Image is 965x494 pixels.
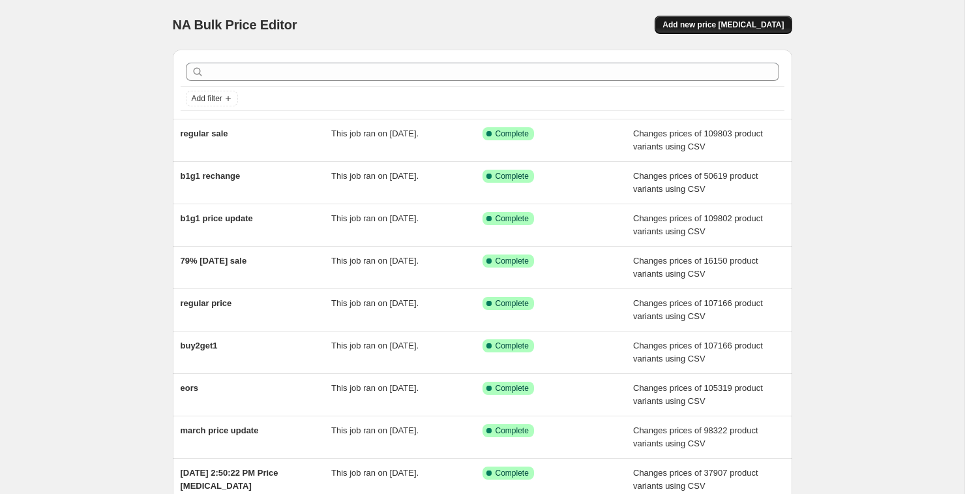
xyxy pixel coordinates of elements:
span: This job ran on [DATE]. [331,341,419,350]
span: regular sale [181,129,228,138]
span: Complete [496,383,529,394]
span: Add new price [MEDICAL_DATA] [662,20,784,30]
span: Changes prices of 107166 product variants using CSV [633,298,763,321]
span: Changes prices of 50619 product variants using CSV [633,171,758,194]
span: Changes prices of 105319 product variants using CSV [633,383,763,406]
span: Complete [496,256,529,266]
span: This job ran on [DATE]. [331,213,419,223]
span: Add filter [192,93,222,104]
span: Changes prices of 107166 product variants using CSV [633,341,763,363]
span: Complete [496,298,529,309]
span: This job ran on [DATE]. [331,171,419,181]
span: This job ran on [DATE]. [331,425,419,435]
span: Complete [496,468,529,478]
span: buy2get1 [181,341,218,350]
span: Changes prices of 98322 product variants using CSV [633,425,758,448]
span: march price update [181,425,259,435]
span: b1g1 rechange [181,171,241,181]
span: Complete [496,171,529,181]
span: regular price [181,298,232,308]
button: Add new price [MEDICAL_DATA] [655,16,792,34]
span: eors [181,383,198,393]
span: [DATE] 2:50:22 PM Price [MEDICAL_DATA] [181,468,278,491]
span: Complete [496,425,529,436]
span: Complete [496,213,529,224]
span: NA Bulk Price Editor [173,18,297,32]
span: This job ran on [DATE]. [331,129,419,138]
span: This job ran on [DATE]. [331,298,419,308]
span: Changes prices of 109802 product variants using CSV [633,213,763,236]
span: Changes prices of 16150 product variants using CSV [633,256,758,279]
span: Complete [496,341,529,351]
span: This job ran on [DATE]. [331,256,419,266]
span: Complete [496,129,529,139]
span: This job ran on [DATE]. [331,383,419,393]
span: Changes prices of 109803 product variants using CSV [633,129,763,151]
span: This job ran on [DATE]. [331,468,419,478]
button: Add filter [186,91,238,106]
span: Changes prices of 37907 product variants using CSV [633,468,758,491]
span: b1g1 price update [181,213,253,223]
span: 79% [DATE] sale [181,256,247,266]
